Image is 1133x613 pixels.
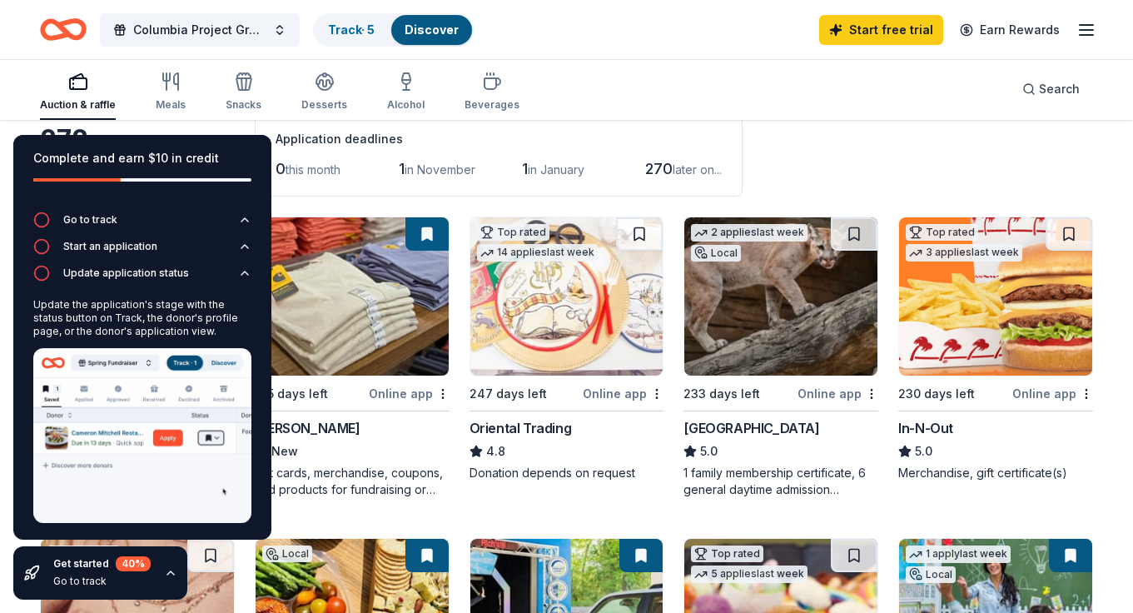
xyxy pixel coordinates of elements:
div: Auction & raffle [40,98,116,112]
button: Alcohol [387,65,425,120]
span: 1 [399,160,405,177]
span: 270 [645,160,673,177]
div: Update the application's stage with the status button on Track, the donor's profile page, or the ... [33,298,251,338]
span: Columbia Project Grad 2026 [133,20,266,40]
img: Image for Oriental Trading [470,217,663,376]
div: 3 applies last week [906,244,1022,262]
div: 5 applies last week [691,566,808,583]
div: Local [906,566,956,583]
button: Update application status [33,265,251,292]
div: Application deadlines [276,129,722,149]
div: Go to track [63,213,117,227]
a: Image for Houston Zoo2 applieslast weekLocal233 days leftOnline app[GEOGRAPHIC_DATA]5.01 family m... [683,217,878,498]
button: Go to track [33,212,251,238]
div: Top rated [691,546,763,562]
button: Snacks [226,65,261,120]
div: 185 days left [255,384,328,404]
div: Update application status [33,292,251,536]
button: Auction & raffle [40,65,116,120]
div: In-N-Out [898,418,953,438]
span: this month [286,162,340,177]
span: 5.0 [915,441,932,461]
a: Discover [405,22,459,37]
div: [GEOGRAPHIC_DATA] [683,418,819,438]
span: 4.8 [486,441,505,461]
div: Gift cards, merchandise, coupons, and products for fundraising or community events [255,465,450,498]
a: Home [40,10,87,49]
a: Track· 5 [328,22,375,37]
div: 1 apply last week [906,546,1011,563]
span: in January [528,162,584,177]
div: Online app [798,383,878,404]
div: Alcohol [387,98,425,112]
a: Image for Murdoch's185 days leftOnline app[PERSON_NAME]NewGift cards, merchandise, coupons, and p... [255,217,450,498]
div: Online app [1012,383,1093,404]
div: Local [691,245,741,262]
div: Merchandise, gift certificate(s) [898,465,1093,481]
div: 1 family membership certificate, 6 general daytime admission ticket(s) [683,465,878,498]
button: Track· 5Discover [313,13,474,47]
div: [PERSON_NAME] [255,418,360,438]
a: Image for Oriental TradingTop rated14 applieslast week247 days leftOnline appOriental Trading4.8D... [470,217,664,481]
a: Start free trial [819,15,943,45]
a: Earn Rewards [950,15,1070,45]
div: Get started [53,556,151,571]
img: Update [33,348,251,523]
span: Search [1039,79,1080,99]
span: 5.0 [700,441,718,461]
div: 2 applies last week [691,224,808,242]
div: Complete and earn $10 in credit [33,148,251,168]
span: in November [405,162,475,177]
div: Top rated [477,224,549,241]
div: Donation depends on request [470,465,664,481]
div: Desserts [301,98,347,112]
button: Search [1009,72,1093,106]
div: Oriental Trading [470,418,572,438]
div: Online app [369,383,450,404]
span: later on... [673,162,722,177]
div: Online app [583,383,663,404]
div: 233 days left [683,384,760,404]
div: Meals [156,98,186,112]
button: Meals [156,65,186,120]
div: 14 applies last week [477,244,598,262]
button: Start an application [33,238,251,265]
div: Beverages [465,98,519,112]
div: Snacks [226,98,261,112]
span: 1 [522,160,528,177]
img: Image for Murdoch's [256,217,449,376]
div: 230 days left [898,384,975,404]
div: Go to track [53,575,151,588]
img: Image for In-N-Out [899,217,1092,376]
button: Columbia Project Grad 2026 [100,13,300,47]
div: Update application status [63,267,189,280]
button: Beverages [465,65,519,120]
div: Start an application [63,240,157,253]
a: Image for In-N-OutTop rated3 applieslast week230 days leftOnline appIn-N-Out5.0Merchandise, gift ... [898,217,1093,481]
span: 0 [276,160,286,177]
div: 247 days left [470,384,547,404]
div: Top rated [906,224,978,241]
div: Local [262,546,312,562]
div: 40 % [116,556,151,571]
img: Image for Houston Zoo [684,217,877,376]
button: Desserts [301,65,347,120]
